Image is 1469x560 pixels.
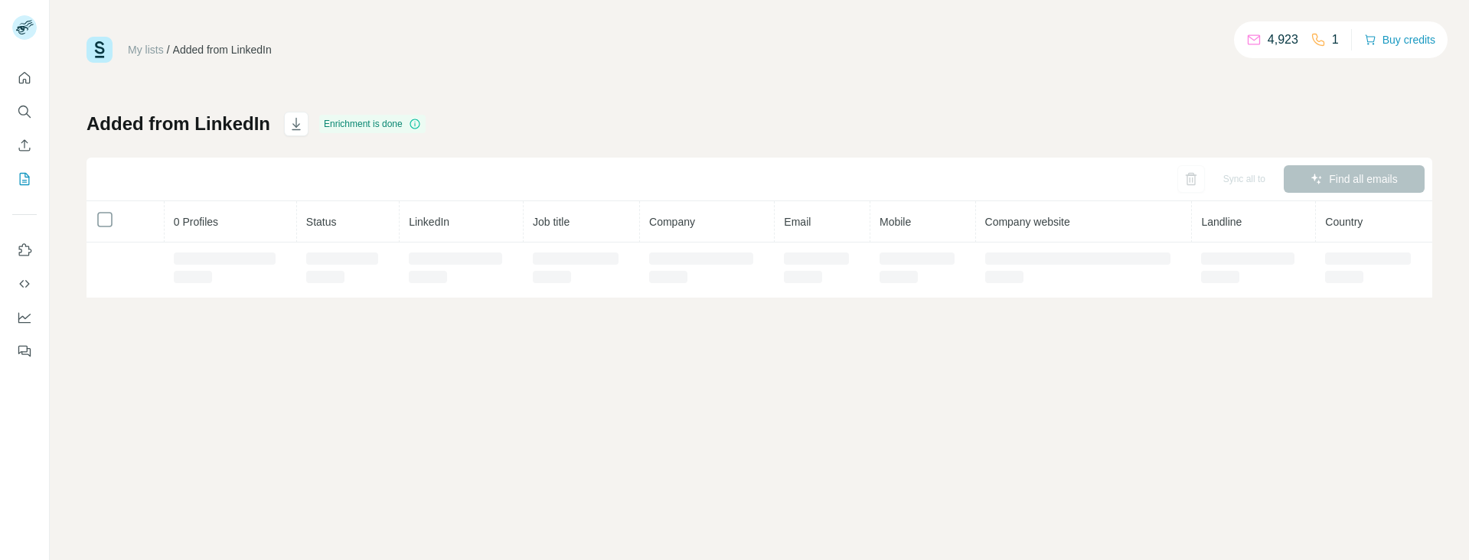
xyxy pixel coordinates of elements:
[306,216,337,228] span: Status
[784,216,811,228] span: Email
[12,165,37,193] button: My lists
[1201,216,1242,228] span: Landline
[533,216,570,228] span: Job title
[87,112,270,136] h1: Added from LinkedIn
[12,98,37,125] button: Search
[1268,31,1298,49] p: 4,923
[167,42,170,57] li: /
[12,270,37,298] button: Use Surfe API
[174,216,218,228] span: 0 Profiles
[12,337,37,365] button: Feedback
[12,236,37,264] button: Use Surfe on LinkedIn
[319,115,426,133] div: Enrichment is done
[880,216,911,228] span: Mobile
[409,216,449,228] span: LinkedIn
[1332,31,1339,49] p: 1
[12,132,37,159] button: Enrich CSV
[12,64,37,92] button: Quick start
[1364,29,1435,50] button: Buy credits
[985,216,1070,228] span: Company website
[12,304,37,331] button: Dashboard
[1325,216,1363,228] span: Country
[87,37,113,63] img: Surfe Logo
[649,216,695,228] span: Company
[173,42,272,57] div: Added from LinkedIn
[128,44,164,56] a: My lists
